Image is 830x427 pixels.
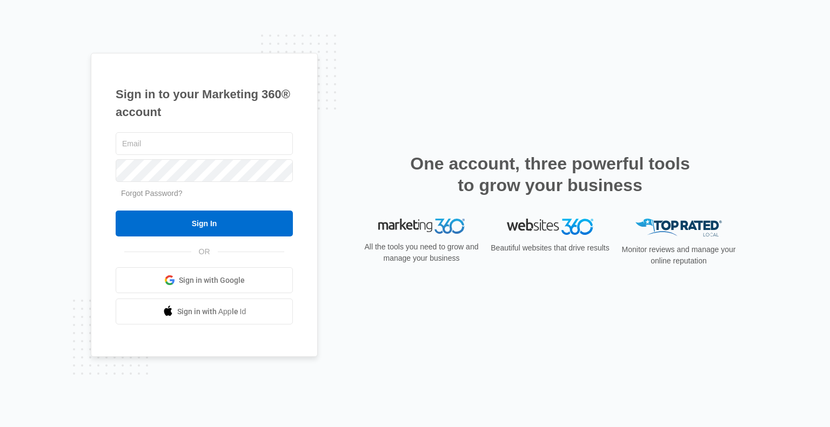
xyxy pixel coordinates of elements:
[116,211,293,236] input: Sign In
[191,246,218,257] span: OR
[116,299,293,324] a: Sign in with Apple Id
[179,275,245,286] span: Sign in with Google
[507,219,593,234] img: Websites 360
[116,85,293,121] h1: Sign in to your Marketing 360® account
[378,219,465,234] img: Marketing 360
[407,153,693,196] h2: One account, three powerful tools to grow your business
[618,244,739,267] p: Monitor reviews and manage your online reputation
[177,306,246,317] span: Sign in with Apple Id
[121,189,183,198] a: Forgot Password?
[490,242,611,254] p: Beautiful websites that drive results
[116,267,293,293] a: Sign in with Google
[635,219,722,236] img: Top Rated Local
[116,132,293,155] input: Email
[361,241,482,264] p: All the tools you need to grow and manage your business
